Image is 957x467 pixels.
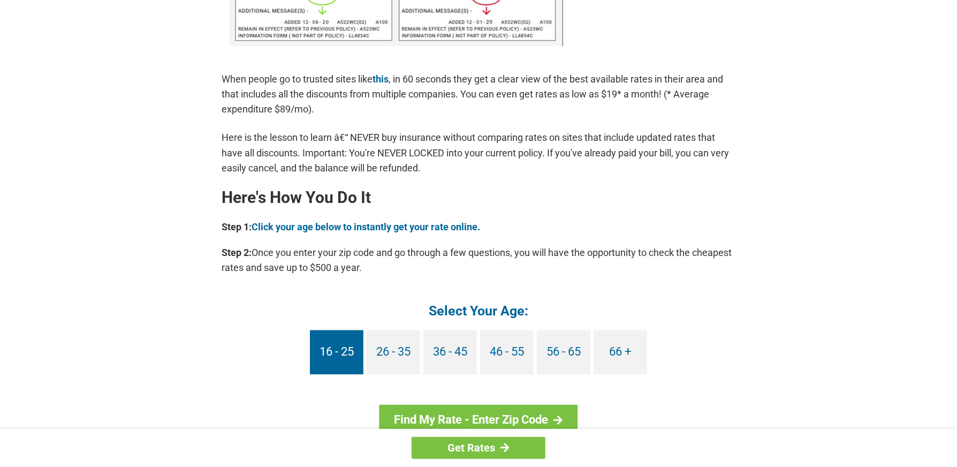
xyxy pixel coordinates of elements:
h4: Select Your Age: [222,302,735,320]
a: Find My Rate - Enter Zip Code [379,405,578,436]
a: Get Rates [412,437,545,459]
a: Click your age below to instantly get your rate online. [252,221,480,232]
a: 66 + [594,330,647,375]
a: 26 - 35 [367,330,420,375]
a: 16 - 25 [310,330,363,375]
a: 36 - 45 [423,330,477,375]
p: Here is the lesson to learn â€“ NEVER buy insurance without comparing rates on sites that include... [222,130,735,175]
a: 56 - 65 [537,330,590,375]
p: When people go to trusted sites like , in 60 seconds they get a clear view of the best available ... [222,72,735,117]
h2: Here's How You Do It [222,189,735,206]
p: Once you enter your zip code and go through a few questions, you will have the opportunity to che... [222,245,735,275]
b: Step 1: [222,221,252,232]
a: 46 - 55 [480,330,534,375]
b: Step 2: [222,247,252,258]
a: this [373,73,389,85]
